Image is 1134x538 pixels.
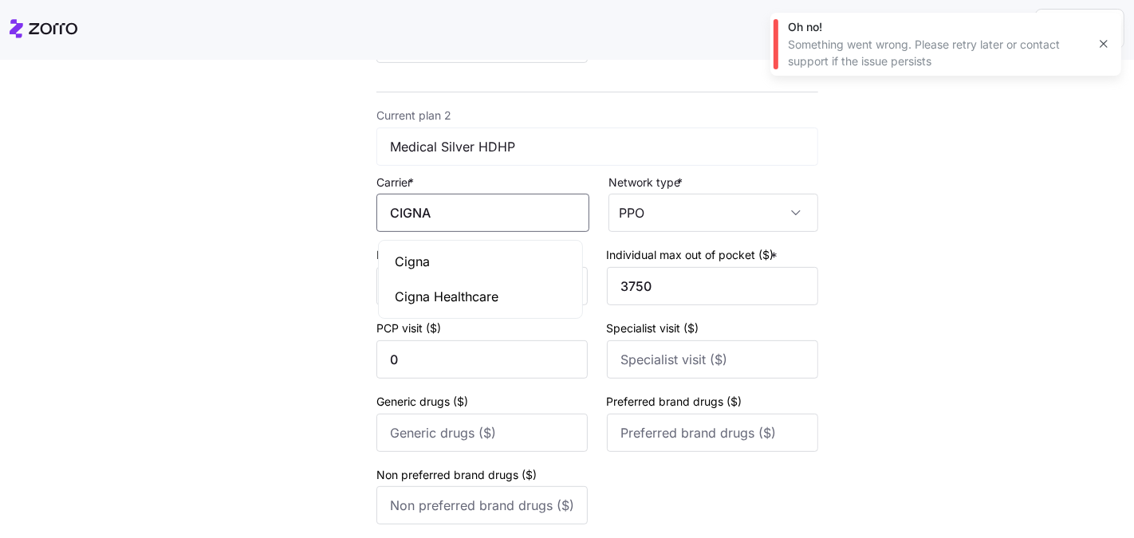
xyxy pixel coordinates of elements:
input: Individual deductible ($) [376,267,588,305]
label: Specialist visit ($) [607,320,699,337]
input: Carrier [376,194,589,232]
span: Cigna [395,252,430,272]
input: PCP visit ($) [376,340,588,379]
input: Preferred brand drugs ($) [607,414,818,452]
input: Network type [608,194,818,232]
label: Generic drugs ($) [376,393,468,410]
label: Individual max out of pocket ($) [607,246,782,264]
input: Non preferred brand drugs ($) [376,486,588,524]
div: Oh no! [788,19,1086,35]
input: Generic drugs ($) [376,414,588,452]
label: PCP visit ($) [376,320,441,337]
label: Preferred brand drugs ($) [607,393,742,410]
label: Individual deductible ($) [376,246,511,264]
input: Individual max out of pocket ($) [607,267,818,305]
label: Network type [608,174,686,191]
div: Something went wrong. Please retry later or contact support if the issue persists [788,37,1086,69]
input: Specialist visit ($) [607,340,818,379]
label: Current plan 2 [376,107,451,124]
span: Cigna Healthcare [395,287,498,307]
label: Carrier [376,174,417,191]
label: Non preferred brand drugs ($) [376,466,537,484]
